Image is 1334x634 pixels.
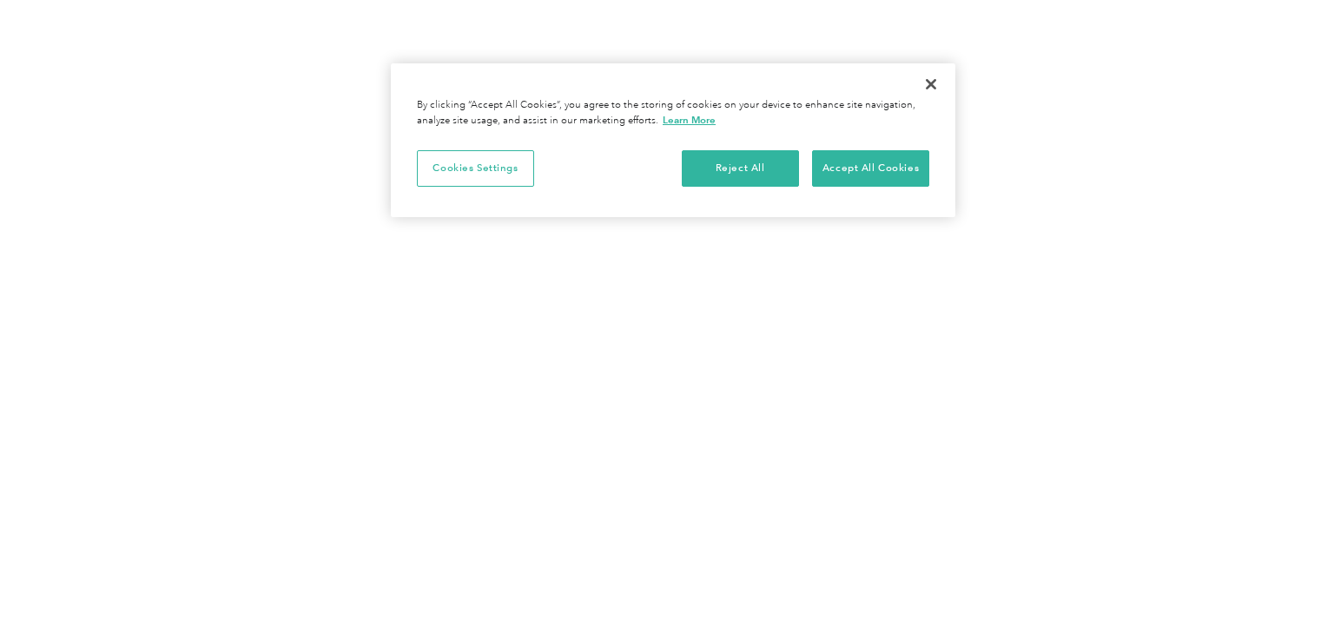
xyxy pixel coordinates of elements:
[391,63,955,217] div: Cookie banner
[682,150,799,187] button: Reject All
[663,114,716,126] a: More information about your privacy, opens in a new tab
[417,98,929,129] div: By clicking “Accept All Cookies”, you agree to the storing of cookies on your device to enhance s...
[812,150,929,187] button: Accept All Cookies
[391,63,955,217] div: Privacy
[417,150,534,187] button: Cookies Settings
[912,65,950,103] button: Close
